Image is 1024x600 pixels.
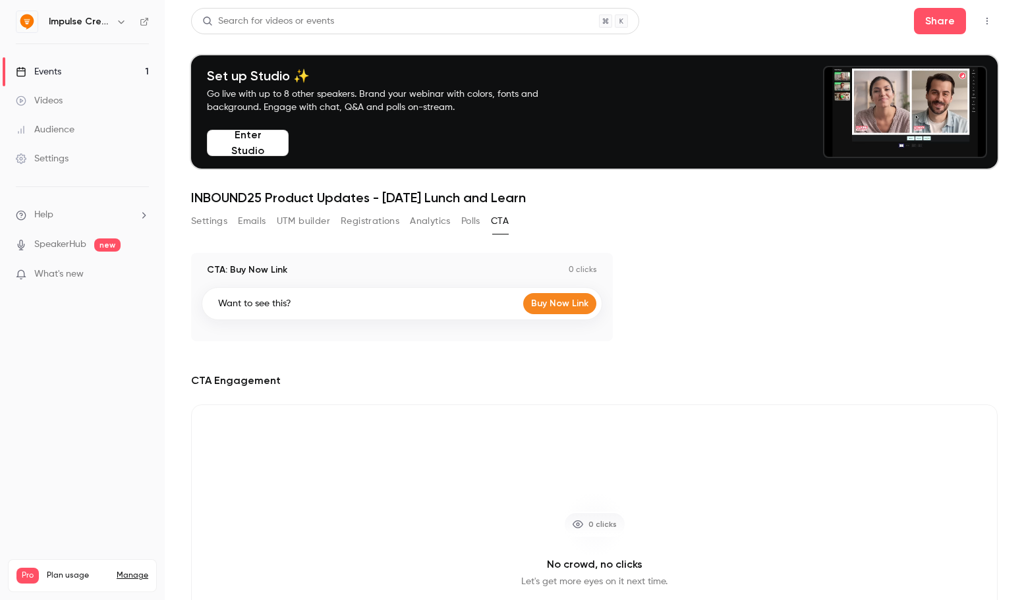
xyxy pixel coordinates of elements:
span: Plan usage [47,570,109,581]
button: Polls [461,211,480,232]
button: Settings [191,211,227,232]
h4: Set up Studio ✨ [207,68,569,84]
button: Emails [238,211,266,232]
button: CTA [491,211,509,232]
div: Settings [16,152,69,165]
div: Audience [16,123,74,136]
p: CTA: Buy Now Link [207,263,287,277]
button: Analytics [410,211,451,232]
p: CTA Engagement [191,373,281,389]
p: No crowd, no clicks [547,557,642,572]
button: Enter Studio [207,130,289,156]
iframe: Noticeable Trigger [133,269,149,281]
div: Videos [16,94,63,107]
span: What's new [34,267,84,281]
p: 0 clicks [569,265,597,275]
div: Events [16,65,61,78]
li: help-dropdown-opener [16,208,149,222]
span: Pro [16,568,39,584]
p: Go live with up to 8 other speakers. Brand your webinar with colors, fonts and background. Engage... [207,88,569,114]
button: Share [914,8,966,34]
img: Impulse Creative [16,11,38,32]
a: Buy Now Link [523,293,596,314]
span: 0 clicks [588,518,617,530]
h6: Impulse Creative [49,15,111,28]
a: Manage [117,570,148,581]
span: Help [34,208,53,222]
p: Let's get more eyes on it next time. [521,575,668,588]
button: UTM builder [277,211,330,232]
p: Want to see this? [218,297,291,310]
div: Search for videos or events [202,14,334,28]
a: SpeakerHub [34,238,86,252]
button: Registrations [341,211,399,232]
h1: INBOUND25 Product Updates - [DATE] Lunch and Learn [191,190,998,205]
span: new [94,238,121,252]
